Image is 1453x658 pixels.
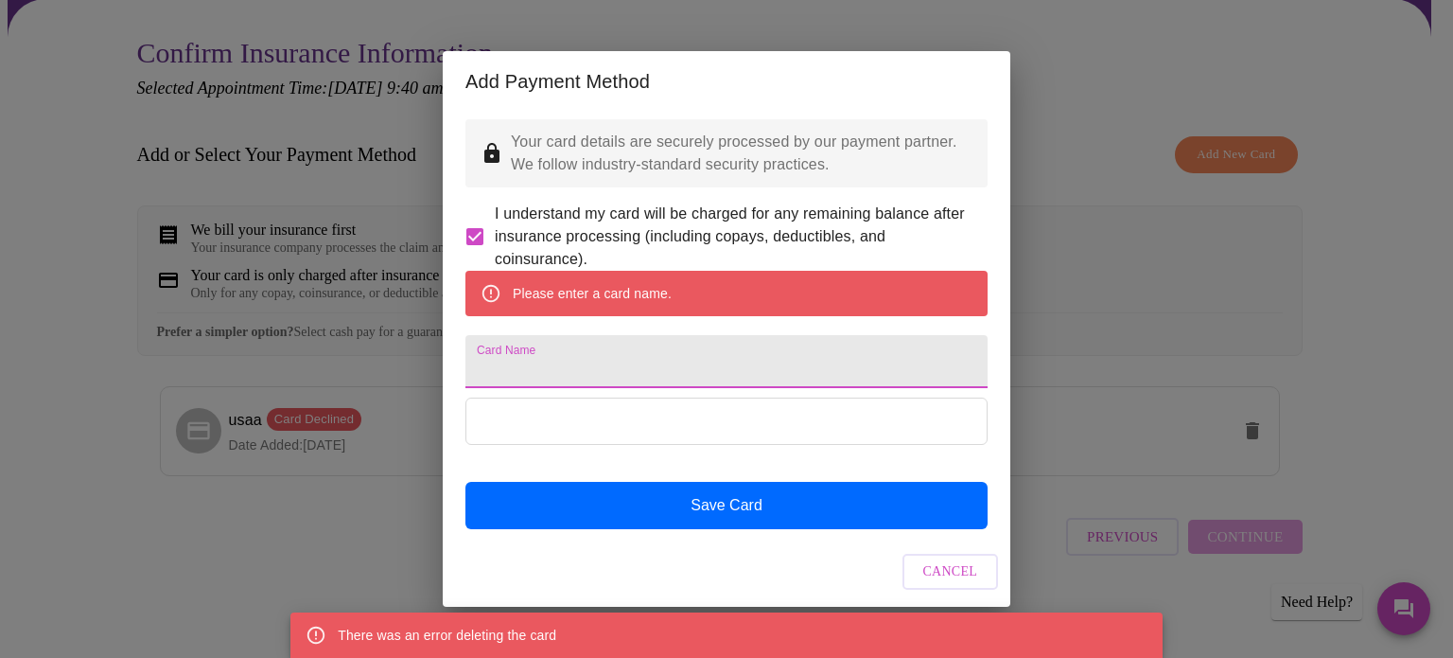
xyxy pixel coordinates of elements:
button: Cancel [902,554,999,591]
button: Save Card [465,482,988,529]
div: There was an error deleting the card [338,618,556,652]
span: Cancel [923,560,978,584]
div: Please enter a card name. [513,276,672,311]
h2: Add Payment Method [465,66,988,97]
iframe: Secure Credit Card Form [466,399,987,444]
p: Your card details are securely processed by our payment partner. We follow industry-standard secu... [511,131,972,176]
span: I understand my card will be charged for any remaining balance after insurance processing (includ... [495,203,972,271]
